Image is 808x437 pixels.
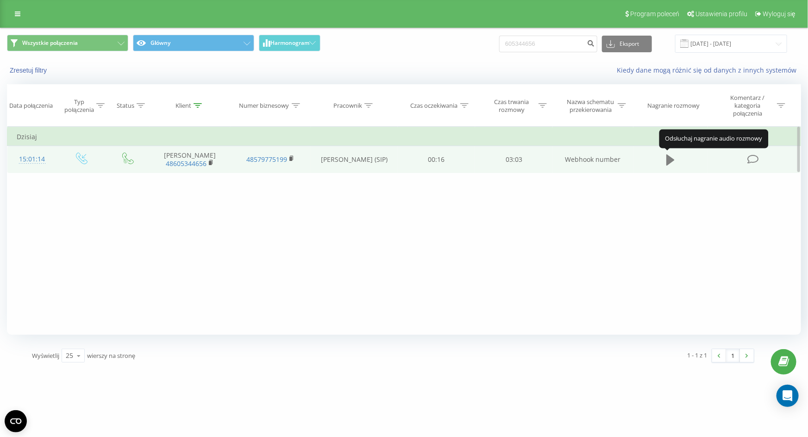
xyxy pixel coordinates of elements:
[552,146,633,173] td: Webhook number
[117,102,134,110] div: Status
[87,351,135,360] span: wierszy na stronę
[64,98,94,114] div: Typ połączenia
[133,35,254,51] button: Główny
[763,10,795,18] span: Wyloguj się
[566,98,615,114] div: Nazwa schematu przekierowania
[7,66,51,74] button: Zresetuj filtry
[602,36,652,52] button: Eksport
[150,146,230,173] td: [PERSON_NAME]
[411,102,458,110] div: Czas oczekiwania
[647,102,700,110] div: Nagranie rozmowy
[726,349,740,362] a: 1
[499,36,597,52] input: Wyszukiwanie według numeru
[688,351,708,360] div: 1 - 1 z 1
[630,10,679,18] span: Program poleceń
[720,94,775,117] div: Komentarz / kategoria połączenia
[695,10,747,18] span: Ustawienia profilu
[66,351,73,360] div: 25
[659,129,769,148] div: Odsłuchaj nagranie audio rozmowy
[487,98,536,114] div: Czas trwania rozmowy
[22,39,78,47] span: Wszystkie połączenia
[270,40,309,46] span: Harmonogram
[17,150,48,168] div: 15:01:14
[777,385,799,407] div: Open Intercom Messenger
[311,146,397,173] td: [PERSON_NAME] (SIP)
[32,351,59,360] span: Wyświetlij
[7,128,801,146] td: Dzisiaj
[239,102,289,110] div: Numer biznesowy
[7,35,128,51] button: Wszystkie połączenia
[246,155,287,164] a: 48579775199
[398,146,475,173] td: 00:16
[5,410,27,432] button: Open CMP widget
[259,35,320,51] button: Harmonogram
[9,102,53,110] div: Data połączenia
[333,102,362,110] div: Pracownik
[475,146,552,173] td: 03:03
[175,102,191,110] div: Klient
[617,66,801,74] a: Kiedy dane mogą różnić się od danych z innych systemów
[166,159,207,168] a: 48605344656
